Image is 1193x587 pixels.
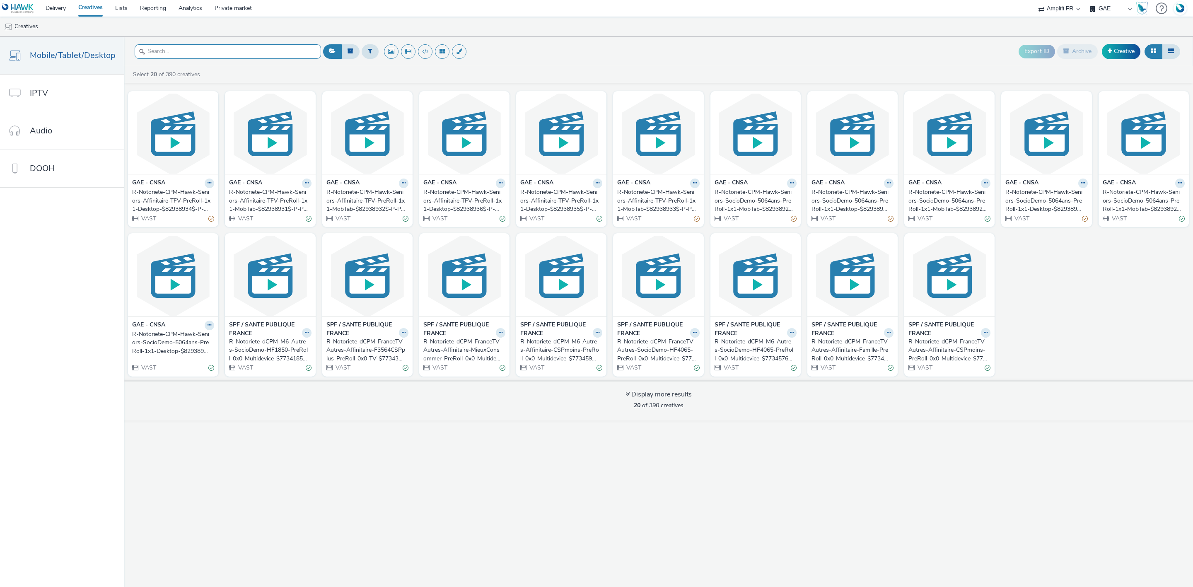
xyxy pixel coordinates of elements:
[326,188,405,213] div: R-Notoriete-CPM-Hawk-Seniors-Affinitaire-TFV-PreRoll-1x1-MobTab-$82938932$-P-PREROLL-1x1-Message2
[1103,188,1185,213] a: R-Notoriete-CPM-Hawk-Seniors-SocioDemo-5064ans-PreRoll-1x1-MobTab-$82938925$-P-PREROLL-1x1-Message1
[229,188,311,213] a: R-Notoriete-CPM-Hawk-Seniors-Affinitaire-TFV-PreRoll-1x1-MobTab-$82938931$-P-PREROLL-1x1-Message3
[1162,44,1180,58] button: Table
[615,93,701,174] img: R-Notoriete-CPM-Hawk-Seniors-Affinitaire-TFV-PreRoll-1x1-MobTab-$82938933$-P-PREROLL-1x1-Message1...
[500,364,505,372] div: Valid
[712,93,799,174] img: R-Notoriete-CPM-Hawk-Seniors-SocioDemo-5064ans-PreRoll-1x1-MobTab-$82938924$-P-PREROLL-1x1-Messag...
[30,162,55,174] span: DOOH
[985,214,990,223] div: Valid
[1014,215,1029,222] span: VAST
[596,214,602,223] div: Valid
[715,188,797,213] a: R-Notoriete-CPM-Hawk-Seniors-SocioDemo-5064ans-PreRoll-1x1-MobTab-$82938924$-P-PREROLL-1x1-Message3
[1174,2,1186,14] img: Account FR
[694,364,700,372] div: Valid
[1005,179,1038,188] strong: GAE - CNSA
[229,338,308,363] div: R-Notoriete-dCPM-M6-Autres-SocioDemo-HF1850-PreRoll-0x0-Multidevice-$77341854$-V-PreRoll-0x0-Eval...
[518,93,604,174] img: R-Notoriete-CPM-Hawk-Seniors-Affinitaire-TFV-PreRoll-1x1-Desktop-$82938935$-P-PREROLL-1x1-Message...
[520,321,591,338] strong: SPF / SANTE PUBLIQUE FRANCE
[908,188,987,213] div: R-Notoriete-CPM-Hawk-Seniors-SocioDemo-5064ans-PreRoll-1x1-MobTab-$82938926$-P-PREROLL-1x1-Message2
[229,321,299,338] strong: SPF / SANTE PUBLIQUE FRANCE
[715,338,793,363] div: R-Notoriete-dCPM-M6-Autres-SocioDemo-HF4065-PreRoll-0x0-Multidevice-$77345766$-V-PreRoll-0x0-Ado
[617,179,650,188] strong: GAE - CNSA
[237,364,253,372] span: VAST
[1145,44,1162,58] button: Grid
[324,235,411,316] img: R-Notoriete-dCPM-FranceTV-Autres-Affinitaire-F3564CSPplus-PreRoll-0x0-TV-$77343665$-V-PreRoll-0x0...
[694,214,700,223] div: Partially valid
[715,338,797,363] a: R-Notoriete-dCPM-M6-Autres-SocioDemo-HF4065-PreRoll-0x0-Multidevice-$77345766$-V-PreRoll-0x0-Ado
[617,188,699,213] a: R-Notoriete-CPM-Hawk-Seniors-Affinitaire-TFV-PreRoll-1x1-MobTab-$82938933$-P-PREROLL-1x1-Message1
[306,214,312,223] div: Valid
[908,179,942,188] strong: GAE - CNSA
[132,179,165,188] strong: GAE - CNSA
[908,338,990,363] a: R-Notoriete-dCPM-FranceTV-Autres-Affinitaire-CSPmoins-PreRoll-0x0-Multidevice-$77345977$-V-PreRol...
[1082,214,1088,223] div: Partially valid
[423,188,505,213] a: R-Notoriete-CPM-Hawk-Seniors-Affinitaire-TFV-PreRoll-1x1-Desktop-$82938936$-P-PREROLL-1x1-Message2
[908,338,987,363] div: R-Notoriete-dCPM-FranceTV-Autres-Affinitaire-CSPmoins-PreRoll-0x0-Multidevice-$77345977$-V-PreRol...
[403,214,408,223] div: Valid
[423,321,494,338] strong: SPF / SANTE PUBLIQUE FRANCE
[791,364,797,372] div: Valid
[132,330,211,355] div: R-Notoriete-CPM-Hawk-Seniors-SocioDemo-5064ans-PreRoll-1x1-Desktop-$82938930$-P-PREROLL-1x1-Message1
[1101,93,1187,174] img: R-Notoriete-CPM-Hawk-Seniors-SocioDemo-5064ans-PreRoll-1x1-MobTab-$82938925$-P-PREROLL-1x1-Messag...
[140,364,156,372] span: VAST
[596,364,602,372] div: Valid
[326,188,408,213] a: R-Notoriete-CPM-Hawk-Seniors-Affinitaire-TFV-PreRoll-1x1-MobTab-$82938932$-P-PREROLL-1x1-Message2
[326,338,408,363] a: R-Notoriete-dCPM-FranceTV-Autres-Affinitaire-F3564CSPplus-PreRoll-0x0-TV-$77343665$-V-PreRoll-0x0...
[326,179,360,188] strong: GAE - CNSA
[30,49,116,61] span: Mobile/Tablet/Desktop
[811,179,845,188] strong: GAE - CNSA
[715,188,793,213] div: R-Notoriete-CPM-Hawk-Seniors-SocioDemo-5064ans-PreRoll-1x1-MobTab-$82938924$-P-PREROLL-1x1-Message3
[423,338,505,363] a: R-Notoriete-dCPM-FranceTV-Autres-Affinitaire-MieuxConsommer-PreRoll-0x0-Multidevice-$77341861$-V-...
[617,188,696,213] div: R-Notoriete-CPM-Hawk-Seniors-Affinitaire-TFV-PreRoll-1x1-MobTab-$82938933$-P-PREROLL-1x1-Message1
[1003,93,1089,174] img: R-Notoriete-CPM-Hawk-Seniors-SocioDemo-5064ans-PreRoll-1x1-Desktop-$82938929$-P-PREROLL-1x1-Messa...
[634,401,640,409] strong: 20
[1103,179,1136,188] strong: GAE - CNSA
[30,125,52,137] span: Audio
[820,215,836,222] span: VAST
[423,338,502,363] div: R-Notoriete-dCPM-FranceTV-Autres-Affinitaire-MieuxConsommer-PreRoll-0x0-Multidevice-$77341861$-V-...
[227,235,313,316] img: R-Notoriete-dCPM-M6-Autres-SocioDemo-HF1850-PreRoll-0x0-Multidevice-$77341854$-V-PreRoll-0x0-Eval...
[820,364,836,372] span: VAST
[908,188,990,213] a: R-Notoriete-CPM-Hawk-Seniors-SocioDemo-5064ans-PreRoll-1x1-MobTab-$82938926$-P-PREROLL-1x1-Message2
[326,338,405,363] div: R-Notoriete-dCPM-FranceTV-Autres-Affinitaire-F3564CSPplus-PreRoll-0x0-TV-$77343665$-V-PreRoll-0x0...
[617,338,696,363] div: R-Notoriete-dCPM-FranceTV-Autres-SocioDemo-HF4065-PreRoll-0x0-Multidevice-$77345773$-V-PreRoll-0x...
[432,364,447,372] span: VAST
[227,93,313,174] img: R-Notoriete-CPM-Hawk-Seniors-Affinitaire-TFV-PreRoll-1x1-MobTab-$82938931$-P-PREROLL-1x1-Message3...
[335,364,350,372] span: VAST
[208,364,214,372] div: Valid
[229,179,262,188] strong: GAE - CNSA
[306,364,312,372] div: Valid
[132,188,211,213] div: R-Notoriete-CPM-Hawk-Seniors-Affinitaire-TFV-PreRoll-1x1-Desktop-$82938934$-P-PREROLL-1x1-Message3
[1057,44,1098,58] button: Archive
[791,214,797,223] div: Partially valid
[715,179,748,188] strong: GAE - CNSA
[130,235,216,316] img: R-Notoriete-CPM-Hawk-Seniors-SocioDemo-5064ans-PreRoll-1x1-Desktop-$82938930$-P-PREROLL-1x1-Messa...
[140,215,156,222] span: VAST
[208,214,214,223] div: Partially valid
[529,364,544,372] span: VAST
[809,235,896,316] img: R-Notoriete-dCPM-FranceTV-Autres-Affinitaire-Famille-PreRoll-0x0-Multidevice-$77345966$-V-PreRoll...
[917,215,932,222] span: VAST
[324,93,411,174] img: R-Notoriete-CPM-Hawk-Seniors-Affinitaire-TFV-PreRoll-1x1-MobTab-$82938932$-P-PREROLL-1x1-Message2...
[811,338,894,363] a: R-Notoriete-dCPM-FranceTV-Autres-Affinitaire-Famille-PreRoll-0x0-Multidevice-$77345966$-V-PreRoll...
[237,215,253,222] span: VAST
[811,338,890,363] div: R-Notoriete-dCPM-FranceTV-Autres-Affinitaire-Famille-PreRoll-0x0-Multidevice-$77345966$-V-PreRoll...
[518,235,604,316] img: R-Notoriete-dCPM-M6-Autres-Affinitaire-CSPmoins-PreRoll-0x0-Multidevice-$77345980$-V-PreRoll-0x0-...
[723,215,739,222] span: VAST
[500,214,505,223] div: Valid
[1136,2,1152,15] a: Hawk Academy
[1102,44,1140,59] a: Creative
[1005,188,1087,213] a: R-Notoriete-CPM-Hawk-Seniors-SocioDemo-5064ans-PreRoll-1x1-Desktop-$82938929$-P-PREROLL-1x1-Message2
[421,235,507,316] img: R-Notoriete-dCPM-FranceTV-Autres-Affinitaire-MieuxConsommer-PreRoll-0x0-Multidevice-$77341861$-V-...
[520,179,553,188] strong: GAE - CNSA
[888,214,894,223] div: Partially valid
[423,179,456,188] strong: GAE - CNSA
[625,215,641,222] span: VAST
[634,401,683,409] span: of 390 creatives
[809,93,896,174] img: R-Notoriete-CPM-Hawk-Seniors-SocioDemo-5064ans-PreRoll-1x1-Desktop-$82938928$-P-PREROLL-1x1-Messa...
[229,338,311,363] a: R-Notoriete-dCPM-M6-Autres-SocioDemo-HF1850-PreRoll-0x0-Multidevice-$77341854$-V-PreRoll-0x0-Eval...
[1103,188,1181,213] div: R-Notoriete-CPM-Hawk-Seniors-SocioDemo-5064ans-PreRoll-1x1-MobTab-$82938925$-P-PREROLL-1x1-Message1
[132,330,214,355] a: R-Notoriete-CPM-Hawk-Seniors-SocioDemo-5064ans-PreRoll-1x1-Desktop-$82938930$-P-PREROLL-1x1-Message1
[617,338,699,363] a: R-Notoriete-dCPM-FranceTV-Autres-SocioDemo-HF4065-PreRoll-0x0-Multidevice-$77345773$-V-PreRoll-0x...
[335,215,350,222] span: VAST
[723,364,739,372] span: VAST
